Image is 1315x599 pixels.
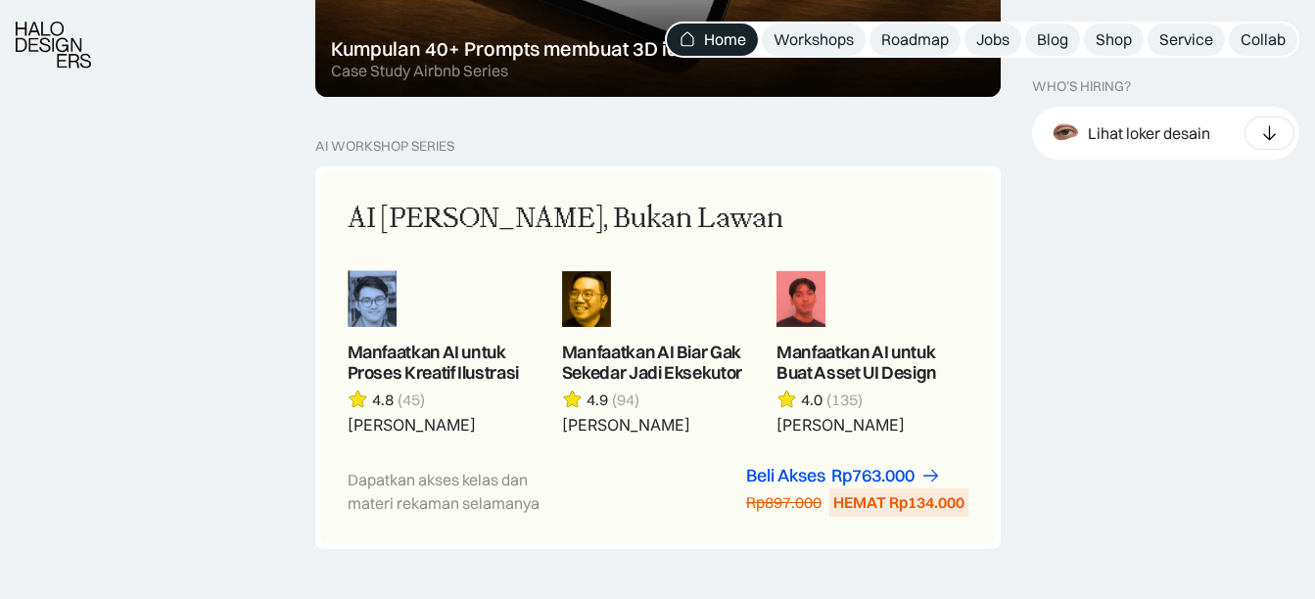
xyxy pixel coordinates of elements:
[1084,23,1144,56] a: Shop
[746,466,941,486] a: Beli AksesRp763.000
[762,23,866,56] a: Workshops
[1025,23,1080,56] a: Blog
[1032,78,1131,95] div: WHO’S HIRING?
[348,199,783,240] div: AI [PERSON_NAME], Bukan Lawan
[1096,29,1132,50] div: Shop
[1088,122,1210,143] div: Lihat loker desain
[667,23,758,56] a: Home
[831,466,915,486] div: Rp763.000
[1229,23,1297,56] a: Collab
[1148,23,1225,56] a: Service
[1159,29,1213,50] div: Service
[976,29,1010,50] div: Jobs
[746,466,825,486] div: Beli Akses
[315,138,454,155] div: AI Workshop Series
[869,23,961,56] a: Roadmap
[881,29,949,50] div: Roadmap
[964,23,1021,56] a: Jobs
[1241,29,1286,50] div: Collab
[833,492,964,513] div: HEMAT Rp134.000
[348,468,569,515] div: Dapatkan akses kelas dan materi rekaman selamanya
[1037,29,1068,50] div: Blog
[774,29,854,50] div: Workshops
[704,29,746,50] div: Home
[746,492,822,513] div: Rp897.000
